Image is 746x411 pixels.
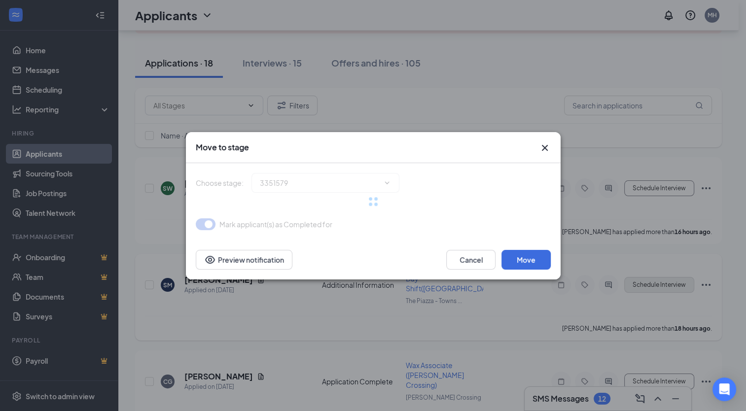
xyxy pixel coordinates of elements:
[539,142,551,154] svg: Cross
[712,377,736,401] div: Open Intercom Messenger
[501,250,551,270] button: Move
[196,142,249,153] h3: Move to stage
[196,250,292,270] button: Preview notificationEye
[539,142,551,154] button: Close
[204,254,216,266] svg: Eye
[446,250,496,270] button: Cancel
